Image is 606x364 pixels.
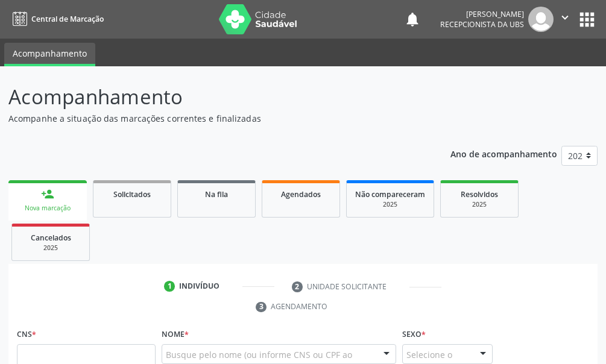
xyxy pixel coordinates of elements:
label: Nome [162,325,189,344]
button: notifications [404,11,421,28]
div: 2025 [449,200,510,209]
img: img [528,7,554,32]
span: Solicitados [113,189,151,199]
button:  [554,7,576,32]
div: 1 [164,281,175,292]
span: Resolvidos [461,189,498,199]
div: [PERSON_NAME] [440,9,524,19]
div: person_add [41,187,54,201]
i:  [558,11,572,24]
span: Na fila [205,189,228,199]
span: Cancelados [31,233,71,243]
span: Não compareceram [355,189,425,199]
span: Recepcionista da UBS [440,19,524,30]
p: Acompanhamento [8,82,421,112]
div: 2025 [21,243,81,253]
span: Central de Marcação [31,14,104,24]
div: Indivíduo [179,281,219,292]
a: Acompanhamento [4,43,95,66]
div: 2025 [355,200,425,209]
div: Nova marcação [17,204,78,213]
span: Agendados [281,189,321,199]
button: apps [576,9,598,30]
label: Sexo [402,325,426,344]
p: Acompanhe a situação das marcações correntes e finalizadas [8,112,421,125]
a: Central de Marcação [8,9,104,29]
p: Ano de acompanhamento [450,146,557,161]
